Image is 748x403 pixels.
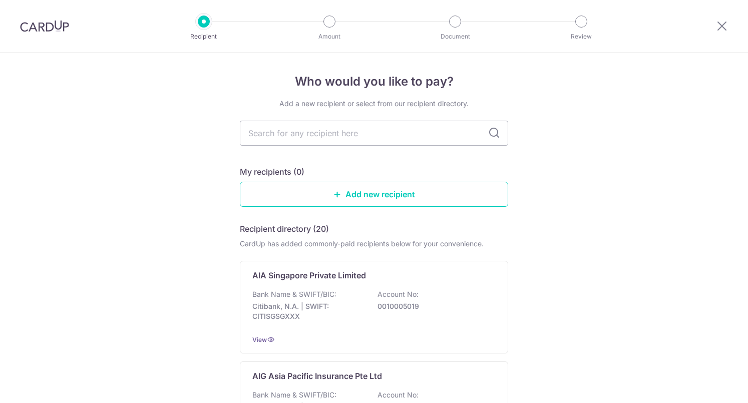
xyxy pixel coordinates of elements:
[252,390,336,400] p: Bank Name & SWIFT/BIC:
[544,32,618,42] p: Review
[418,32,492,42] p: Document
[378,390,419,400] p: Account No:
[292,32,366,42] p: Amount
[240,182,508,207] a: Add new recipient
[167,32,241,42] p: Recipient
[378,289,419,299] p: Account No:
[240,239,508,249] div: CardUp has added commonly-paid recipients below for your convenience.
[240,121,508,146] input: Search for any recipient here
[20,20,69,32] img: CardUp
[378,301,490,311] p: 0010005019
[252,370,382,382] p: AIG Asia Pacific Insurance Pte Ltd
[240,99,508,109] div: Add a new recipient or select from our recipient directory.
[252,269,366,281] p: AIA Singapore Private Limited
[240,73,508,91] h4: Who would you like to pay?
[252,289,336,299] p: Bank Name & SWIFT/BIC:
[252,301,364,321] p: Citibank, N.A. | SWIFT: CITISGSGXXX
[252,336,267,343] a: View
[240,166,304,178] h5: My recipients (0)
[240,223,329,235] h5: Recipient directory (20)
